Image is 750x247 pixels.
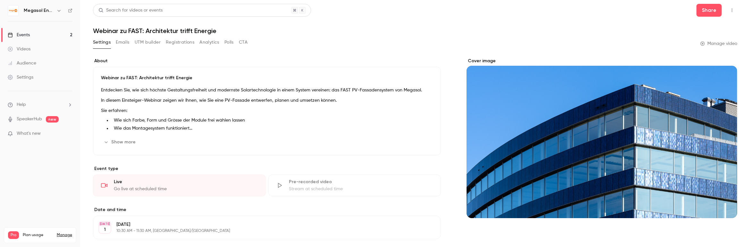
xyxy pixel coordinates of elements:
[224,37,234,47] button: Polls
[116,37,129,47] button: Emails
[46,116,59,123] span: new
[93,37,111,47] button: Settings
[101,97,433,104] p: In diesem Einsteiger-Webinar zeigen wir Ihnen, wie Sie eine PV-Fassade entwerfen, planen und umse...
[17,130,41,137] span: What's new
[8,32,30,38] div: Events
[700,40,737,47] a: Manage video
[93,27,737,35] h1: Webinar zu FAST: Architektur trifft Energie
[98,7,163,14] div: Search for videos or events
[166,37,194,47] button: Registrations
[289,186,433,192] div: Stream at scheduled time
[114,186,258,192] div: Go live at scheduled time
[93,58,441,64] label: About
[8,101,72,108] li: help-dropdown-opener
[24,7,54,14] h6: Megasol Energie AG
[8,5,18,16] img: Megasol Energie AG
[199,37,219,47] button: Analytics
[467,58,737,64] label: Cover image
[17,101,26,108] span: Help
[116,221,407,228] p: [DATE]
[8,74,33,81] div: Settings
[111,125,433,132] li: Wie das Montagesystem funktioniert
[239,37,248,47] button: CTA
[268,175,441,196] div: Pre-recorded videoStream at scheduled time
[8,231,19,239] span: Pro
[93,207,441,213] label: Date and time
[8,60,36,66] div: Audience
[101,107,433,115] p: Sie erfahren:
[135,37,161,47] button: UTM builder
[467,58,737,218] section: Cover image
[93,175,266,196] div: LiveGo live at scheduled time
[93,166,441,172] p: Event type
[101,86,433,94] p: Entdecken Sie, wie sich höchste Gestaltungsfreiheit und modernste Solartechnologie in einem Syste...
[101,75,433,81] p: Webinar zu FAST: Architektur trifft Energie
[101,137,139,147] button: Show more
[289,179,433,185] div: Pre-recorded video
[8,46,30,52] div: Videos
[116,228,407,234] p: 10:30 AM - 11:30 AM, [GEOGRAPHIC_DATA]/[GEOGRAPHIC_DATA]
[23,233,53,238] span: Plan usage
[57,233,72,238] a: Manage
[696,4,722,17] button: Share
[114,179,258,185] div: Live
[104,226,106,233] p: 1
[111,117,433,124] li: Wie sich Farbe, Form und Grösse der Module frei wählen lassen
[17,116,42,123] a: SpeakerHub
[99,222,111,226] div: [DATE]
